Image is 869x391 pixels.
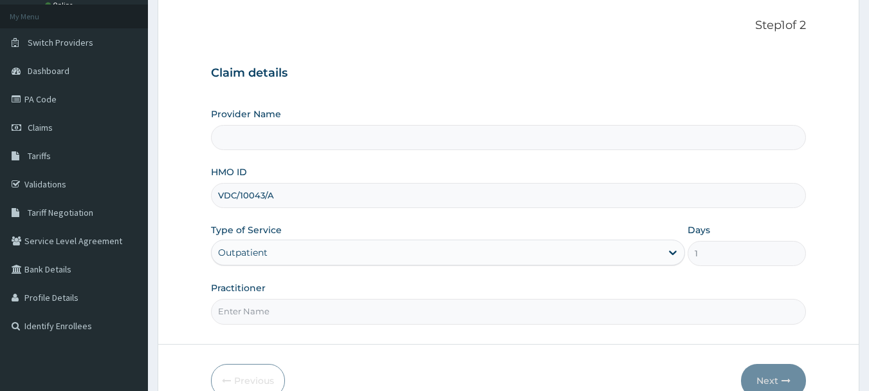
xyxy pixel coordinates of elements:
input: Enter Name [211,299,807,324]
p: Step 1 of 2 [211,19,807,33]
span: Tariff Negotiation [28,207,93,218]
label: Practitioner [211,281,266,294]
a: Online [45,1,76,10]
label: Provider Name [211,108,281,120]
div: Outpatient [218,246,268,259]
label: Days [688,224,710,236]
span: Tariffs [28,150,51,162]
h3: Claim details [211,66,807,81]
label: HMO ID [211,166,247,178]
span: Claims [28,122,53,133]
label: Type of Service [211,224,282,236]
span: Dashboard [28,65,69,77]
input: Enter HMO ID [211,183,807,208]
span: Switch Providers [28,37,93,48]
